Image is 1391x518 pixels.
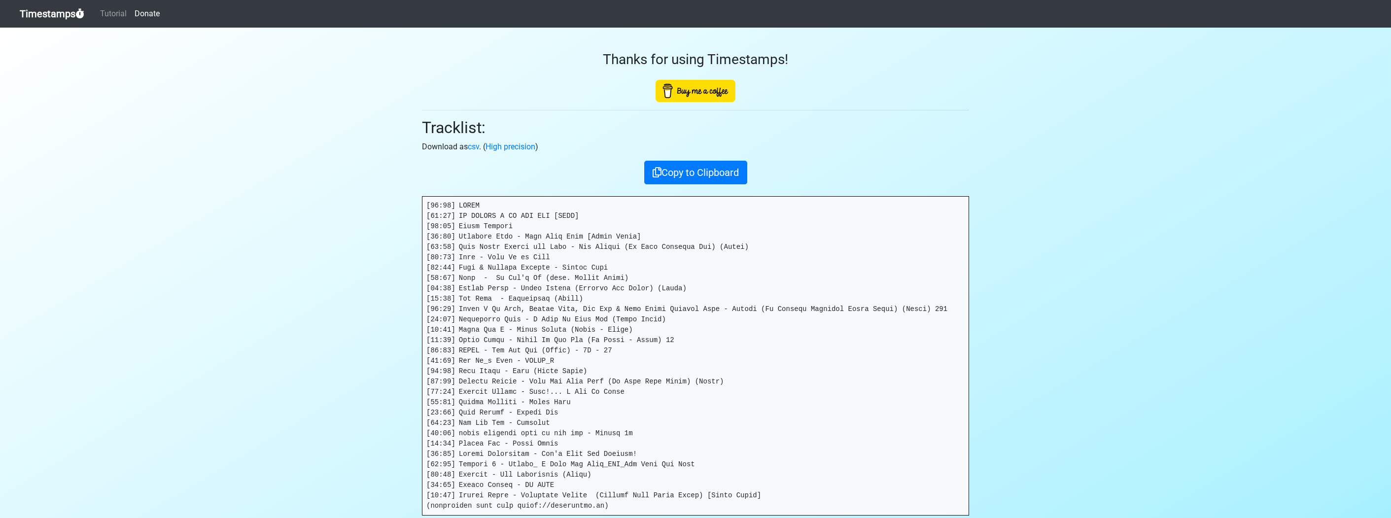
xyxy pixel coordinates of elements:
img: Buy Me A Coffee [656,80,735,102]
pre: [96:98] LOREM [61:27] IP DOLORS A CO ADI ELI [SEDD] [98:05] Eiusm Tempori [36:80] Utlabore Etdo -... [422,197,969,515]
button: Copy to Clipboard [644,161,747,184]
a: Donate [131,4,164,24]
p: Download as . ( ) [422,141,969,153]
a: Timestamps [20,4,84,24]
h3: Thanks for using Timestamps! [422,51,969,68]
a: Tutorial [96,4,131,24]
a: csv [468,142,479,151]
h2: Tracklist: [422,118,969,137]
a: High precision [486,142,535,151]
